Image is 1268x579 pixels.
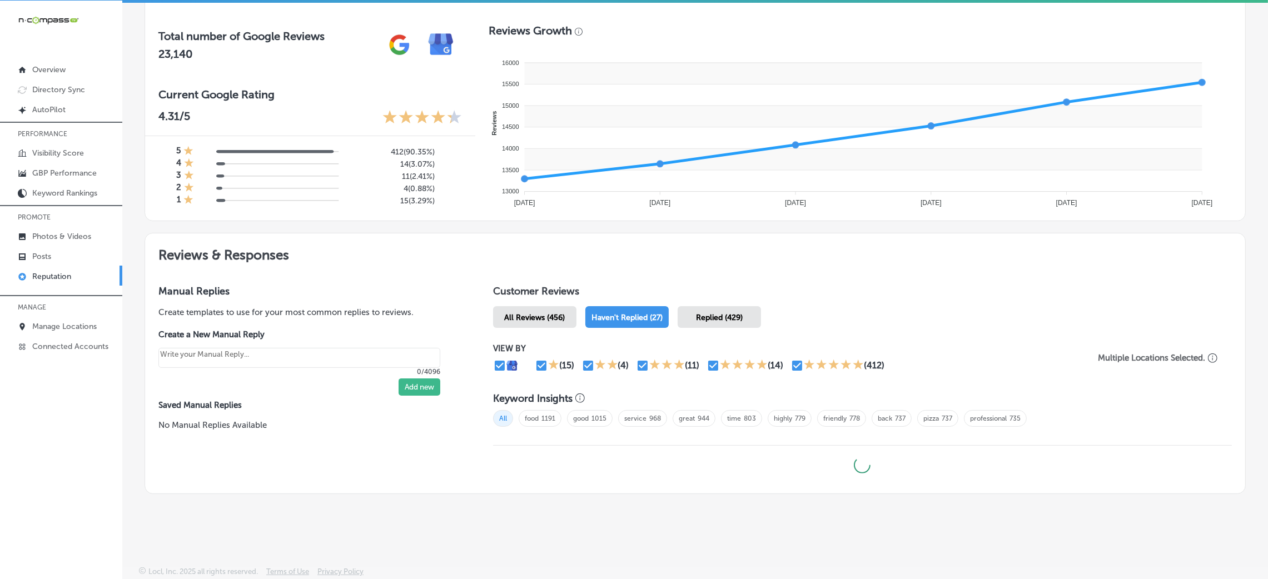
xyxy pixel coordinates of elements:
[502,145,519,152] tspan: 14000
[595,359,618,372] div: 2 Stars
[541,415,555,422] a: 1191
[184,182,194,194] div: 1 Star
[768,360,783,371] div: (14)
[878,415,892,422] a: back
[649,415,661,422] a: 968
[573,415,589,422] a: good
[32,168,97,178] p: GBP Performance
[148,567,258,576] p: Locl, Inc. 2025 all rights reserved.
[774,415,792,422] a: highly
[348,159,435,169] h5: 14 ( 3.07% )
[1010,415,1021,422] a: 735
[176,146,181,158] h4: 5
[420,24,462,66] img: e7ababfa220611ac49bdb491a11684a6.png
[490,111,497,136] text: Reviews
[618,360,629,371] div: (4)
[493,392,573,405] h3: Keyword Insights
[158,348,440,368] textarea: Create your Quick Reply
[921,199,942,207] tspan: [DATE]
[183,146,193,158] div: 1 Star
[504,313,565,322] span: All Reviews (456)
[525,415,539,422] a: food
[502,123,519,130] tspan: 14500
[895,415,906,422] a: 737
[183,194,193,207] div: 1 Star
[158,29,325,43] h3: Total number of Google Reviews
[624,415,647,422] a: service
[559,360,574,371] div: (15)
[158,109,190,127] p: 4.31 /5
[382,109,462,127] div: 4.31 Stars
[649,359,685,372] div: 3 Stars
[177,194,181,207] h4: 1
[176,158,181,170] h4: 4
[502,167,519,173] tspan: 13500
[18,15,79,26] img: 660ab0bf-5cc7-4cb8-ba1c-48b5ae0f18e60NCTV_CLogo_TV_Black_-500x88.png
[493,285,1232,302] h1: Customer Reviews
[864,360,884,371] div: (412)
[348,196,435,206] h5: 15 ( 3.29% )
[32,65,66,74] p: Overview
[348,147,435,157] h5: 412 ( 90.35% )
[32,188,97,198] p: Keyword Rankings
[1098,353,1205,363] p: Multiple Locations Selected.
[493,410,513,427] span: All
[744,415,756,422] a: 803
[145,233,1245,272] h2: Reviews & Responses
[548,359,559,372] div: 1 Star
[923,415,939,422] a: pizza
[502,188,519,194] tspan: 13000
[184,158,194,170] div: 1 Star
[942,415,952,422] a: 737
[502,81,519,87] tspan: 15500
[32,252,51,261] p: Posts
[679,415,695,422] a: great
[176,182,181,194] h4: 2
[804,359,864,372] div: 5 Stars
[685,360,699,371] div: (11)
[1191,199,1212,207] tspan: [DATE]
[158,306,458,318] p: Create templates to use for your most common replies to reviews.
[158,400,458,410] label: Saved Manual Replies
[493,343,1084,353] p: VIEW BY
[32,342,108,351] p: Connected Accounts
[591,415,606,422] a: 1015
[32,272,71,281] p: Reputation
[727,415,741,422] a: time
[785,199,806,207] tspan: [DATE]
[158,330,440,340] label: Create a New Manual Reply
[591,313,663,322] span: Haven't Replied (27)
[348,184,435,193] h5: 4 ( 0.88% )
[399,378,440,396] button: Add new
[158,285,458,297] h3: Manual Replies
[158,419,458,431] p: No Manual Replies Available
[32,148,84,158] p: Visibility Score
[32,322,97,331] p: Manage Locations
[696,313,743,322] span: Replied (429)
[32,105,66,114] p: AutoPilot
[823,415,847,422] a: friendly
[379,24,420,66] img: gPZS+5FD6qPJAAAAABJRU5ErkJggg==
[158,368,440,376] p: 0/4096
[970,415,1007,422] a: professional
[720,359,768,372] div: 4 Stars
[502,102,519,109] tspan: 15000
[795,415,805,422] a: 779
[649,199,670,207] tspan: [DATE]
[348,172,435,181] h5: 11 ( 2.41% )
[158,88,462,101] h3: Current Google Rating
[489,24,572,37] h3: Reviews Growth
[184,170,194,182] div: 1 Star
[32,85,85,94] p: Directory Sync
[502,59,519,66] tspan: 16000
[514,199,535,207] tspan: [DATE]
[176,170,181,182] h4: 3
[698,415,709,422] a: 944
[158,47,325,61] h2: 23,140
[1056,199,1077,207] tspan: [DATE]
[32,232,91,241] p: Photos & Videos
[849,415,860,422] a: 778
